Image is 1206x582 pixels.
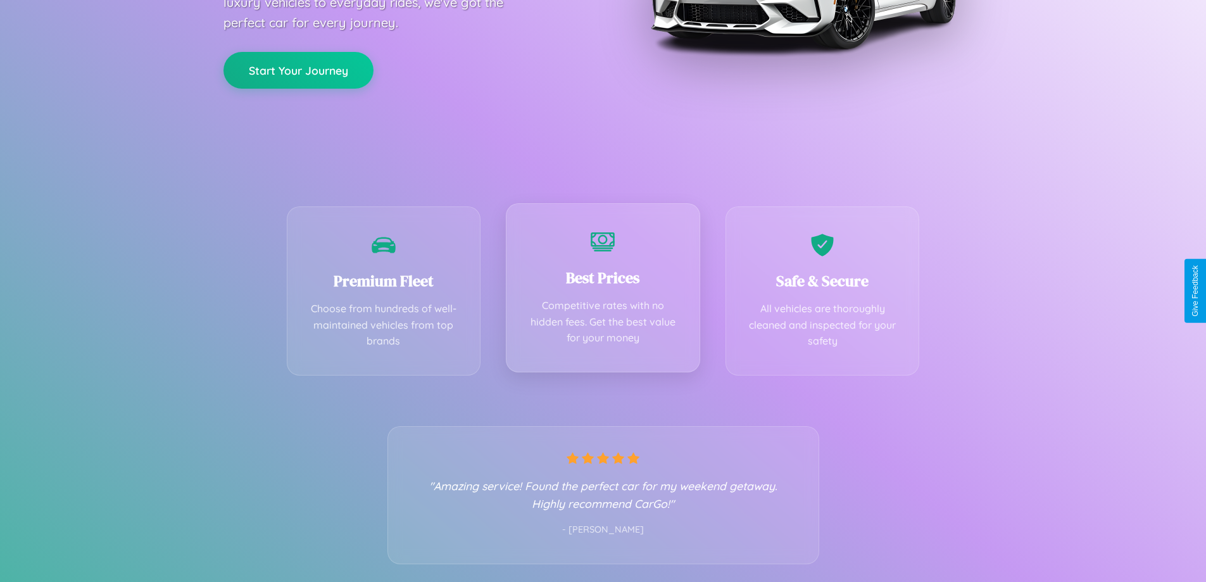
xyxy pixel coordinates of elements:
p: Choose from hundreds of well-maintained vehicles from top brands [306,301,462,350]
p: - [PERSON_NAME] [413,522,793,538]
button: Start Your Journey [223,52,374,89]
h3: Best Prices [525,267,681,288]
div: Give Feedback [1191,265,1200,317]
p: Competitive rates with no hidden fees. Get the best value for your money [525,298,681,346]
p: All vehicles are thoroughly cleaned and inspected for your safety [745,301,900,350]
h3: Premium Fleet [306,270,462,291]
p: "Amazing service! Found the perfect car for my weekend getaway. Highly recommend CarGo!" [413,477,793,512]
h3: Safe & Secure [745,270,900,291]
